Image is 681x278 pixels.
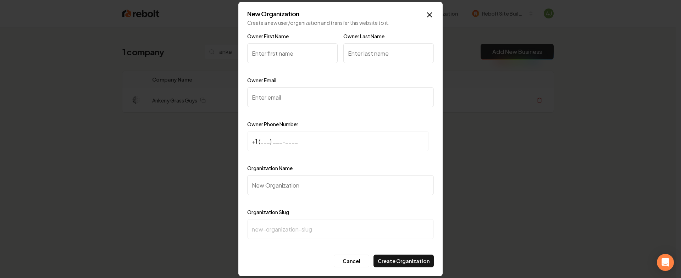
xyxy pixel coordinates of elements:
[247,43,338,63] input: Enter first name
[247,87,434,107] input: Enter email
[247,121,298,127] label: Owner Phone Number
[247,77,276,83] label: Owner Email
[247,165,293,171] label: Organization Name
[373,255,434,267] button: Create Organization
[247,19,434,26] p: Create a new user/organization and transfer this website to it.
[343,33,384,39] label: Owner Last Name
[343,43,434,63] input: Enter last name
[247,219,434,239] input: new-organization-slug
[247,175,434,195] input: New Organization
[247,209,289,215] label: Organization Slug
[247,33,289,39] label: Owner First Name
[247,11,434,17] h2: New Organization
[334,255,369,267] button: Cancel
